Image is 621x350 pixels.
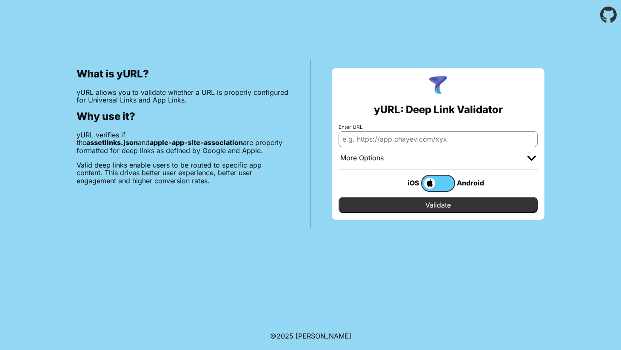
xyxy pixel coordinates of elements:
b: apple-app-site-association [150,138,243,147]
span: 2025 [276,332,293,340]
p: yURL allows you to validate whether a URL is properly configured for Universal Links and App Links. [77,88,289,104]
input: e.g. https://app.chayev.com/xyx [339,131,538,147]
a: Michael Ibragimchayev's Personal Site [296,332,351,340]
img: chevron [527,156,536,161]
p: yURL verifies if the and are properly formatted for deep links as defined by Google and Apple. [77,131,289,154]
h2: yURL: Deep Link Validator [374,104,503,116]
img: yURL Logo [427,75,449,97]
div: More Options [340,154,384,162]
div: Android [455,177,489,188]
label: Enter URL [339,124,538,130]
b: assetlinks.json [86,138,138,147]
input: Validate [339,197,538,213]
div: iOS [387,177,421,188]
p: Valid deep links enable users to be routed to specific app content. This drives better user exper... [77,161,289,185]
h2: Why use it? [77,111,289,122]
footer: © [270,322,351,350]
h2: What is yURL? [77,68,289,80]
